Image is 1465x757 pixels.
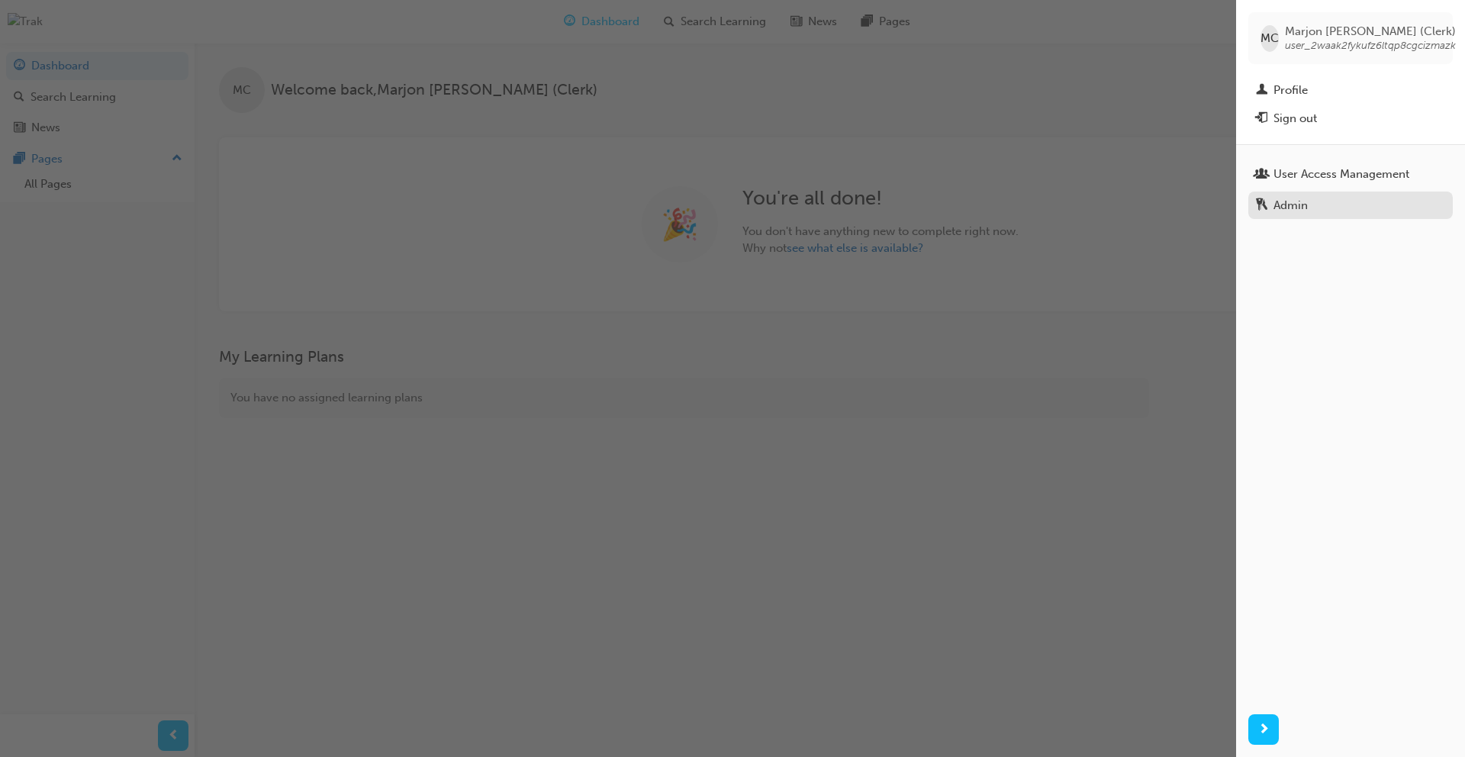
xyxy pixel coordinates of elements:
span: exit-icon [1256,112,1267,126]
a: User Access Management [1248,160,1453,188]
button: Sign out [1248,105,1453,133]
div: Profile [1273,82,1308,99]
span: next-icon [1258,720,1270,739]
div: Admin [1273,197,1308,214]
span: Marjon [PERSON_NAME] (Clerk) [1285,24,1456,38]
span: man-icon [1256,84,1267,98]
a: Profile [1248,76,1453,105]
span: user_2waak2fykufz6ltqp8cgcizmazk [1285,39,1456,52]
a: Admin [1248,192,1453,220]
span: MC [1261,30,1279,47]
div: User Access Management [1273,166,1409,183]
span: keys-icon [1256,199,1267,213]
span: usergroup-icon [1256,168,1267,182]
div: Sign out [1273,110,1317,127]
